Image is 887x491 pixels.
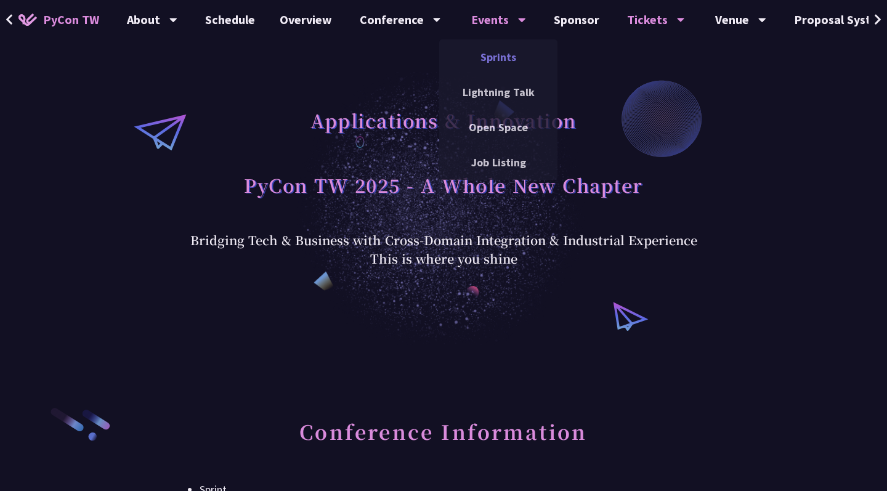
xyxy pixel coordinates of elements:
[244,166,643,203] h1: PyCon TW 2025 - A Whole New Chapter
[190,231,697,268] div: Bridging Tech & Business with Cross-Domain Integration & Industrial Experience This is where you ...
[18,14,37,26] img: Home icon of PyCon TW 2025
[310,102,577,139] h1: Applications & Innovation
[6,4,111,35] a: PyCon TW
[43,10,99,29] span: PyCon TW
[439,113,557,142] a: Open Space
[200,407,687,474] h2: Conference Information
[439,148,557,177] a: Job Listing
[439,78,557,107] a: Lightning Talk
[439,43,557,71] a: Sprints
